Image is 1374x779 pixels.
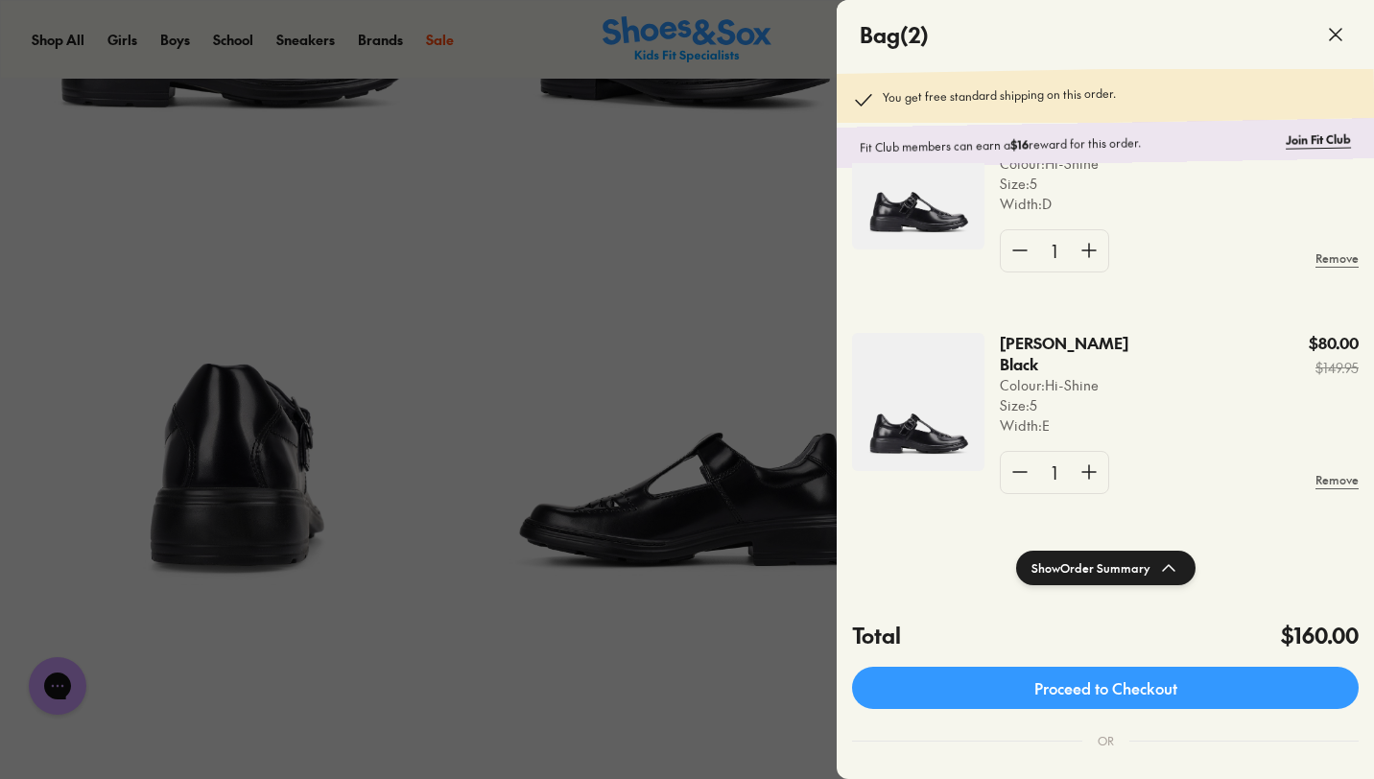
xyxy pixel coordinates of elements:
[852,111,984,249] img: 4-124007.jpg
[1010,136,1029,152] b: $16
[883,84,1116,111] p: You get free standard shipping on this order.
[860,131,1278,156] p: Fit Club members can earn a reward for this order.
[852,667,1359,709] a: Proceed to Checkout
[1281,620,1359,651] h4: $160.00
[1039,230,1070,271] div: 1
[1000,174,1171,194] p: Size : 5
[1082,717,1129,765] div: OR
[10,7,67,64] button: Open gorgias live chat
[1309,358,1359,378] s: $149.95
[1039,452,1070,493] div: 1
[1000,375,1171,395] p: Colour: Hi-Shine
[860,19,929,51] h4: Bag ( 2 )
[1000,333,1136,375] p: [PERSON_NAME] Black
[1309,333,1359,354] p: $80.00
[1016,551,1196,585] button: ShowOrder Summary
[852,333,984,471] img: 4-124007.jpg
[1286,130,1351,149] a: Join Fit Club
[1000,415,1171,436] p: Width : E
[1000,395,1171,415] p: Size : 5
[852,620,901,651] h4: Total
[1000,194,1171,214] p: Width : D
